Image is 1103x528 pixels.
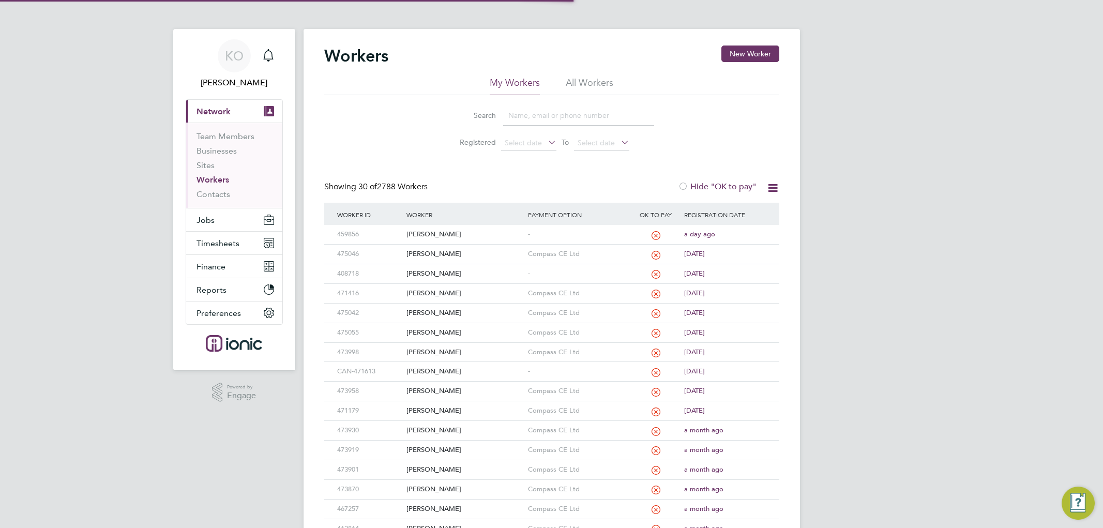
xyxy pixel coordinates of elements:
[449,111,496,120] label: Search
[197,238,239,248] span: Timesheets
[335,401,404,420] div: 471179
[404,203,525,227] div: Worker
[558,135,572,149] span: To
[197,160,215,170] a: Sites
[505,138,542,147] span: Select date
[335,480,404,499] div: 473870
[525,225,630,244] div: -
[335,264,404,283] div: 408718
[335,421,404,440] div: 473930
[335,441,404,460] div: 473919
[335,283,769,292] a: 471416[PERSON_NAME]Compass CE Ltd[DATE]
[186,255,282,278] button: Finance
[335,401,769,410] a: 471179[PERSON_NAME]Compass CE Ltd[DATE]
[578,138,615,147] span: Select date
[525,480,630,499] div: Compass CE Ltd
[335,343,404,362] div: 473998
[335,479,769,488] a: 473870[PERSON_NAME]Compass CE Ltda month ago
[630,203,682,227] div: OK to pay
[335,382,404,401] div: 473958
[404,264,525,283] div: [PERSON_NAME]
[404,284,525,303] div: [PERSON_NAME]
[684,249,705,258] span: [DATE]
[525,460,630,479] div: Compass CE Ltd
[678,182,757,192] label: Hide "OK to pay"
[404,304,525,323] div: [PERSON_NAME]
[186,335,283,352] a: Go to home page
[227,391,256,400] span: Engage
[525,304,630,323] div: Compass CE Ltd
[525,362,630,381] div: -
[566,77,613,95] li: All Workers
[404,245,525,264] div: [PERSON_NAME]
[324,46,388,66] h2: Workers
[335,440,769,449] a: 473919[PERSON_NAME]Compass CE Ltda month ago
[684,308,705,317] span: [DATE]
[404,362,525,381] div: [PERSON_NAME]
[197,189,230,199] a: Contacts
[197,107,231,116] span: Network
[335,500,404,519] div: 467257
[197,308,241,318] span: Preferences
[335,460,404,479] div: 473901
[721,46,779,62] button: New Worker
[335,323,404,342] div: 475055
[684,445,723,454] span: a month ago
[335,361,769,370] a: CAN-471613[PERSON_NAME]-[DATE]
[335,244,769,253] a: 475046[PERSON_NAME]Compass CE Ltd[DATE]
[335,381,769,390] a: 473958[PERSON_NAME]Compass CE Ltd[DATE]
[335,284,404,303] div: 471416
[404,382,525,401] div: [PERSON_NAME]
[335,519,769,527] a: 462864[PERSON_NAME]Compass CE Ltda month ago
[358,182,428,192] span: 2788 Workers
[335,225,404,244] div: 459856
[186,77,283,89] span: Kirsty Owen
[525,382,630,401] div: Compass CE Ltd
[335,224,769,233] a: 459856[PERSON_NAME]-a day ago
[335,203,404,227] div: Worker ID
[404,421,525,440] div: [PERSON_NAME]
[335,420,769,429] a: 473930[PERSON_NAME]Compass CE Ltda month ago
[197,175,229,185] a: Workers
[197,146,237,156] a: Businesses
[684,426,723,434] span: a month ago
[684,289,705,297] span: [DATE]
[197,285,226,295] span: Reports
[503,105,654,126] input: Name, email or phone number
[404,343,525,362] div: [PERSON_NAME]
[335,362,404,381] div: CAN-471613
[525,441,630,460] div: Compass CE Ltd
[684,230,715,238] span: a day ago
[525,343,630,362] div: Compass CE Ltd
[684,386,705,395] span: [DATE]
[525,401,630,420] div: Compass CE Ltd
[186,123,282,208] div: Network
[225,49,244,63] span: KO
[404,460,525,479] div: [PERSON_NAME]
[186,208,282,231] button: Jobs
[525,500,630,519] div: Compass CE Ltd
[335,460,769,469] a: 473901[PERSON_NAME]Compass CE Ltda month ago
[212,383,256,402] a: Powered byEngage
[684,485,723,493] span: a month ago
[525,264,630,283] div: -
[197,131,254,141] a: Team Members
[335,304,404,323] div: 475042
[404,323,525,342] div: [PERSON_NAME]
[186,100,282,123] button: Network
[684,348,705,356] span: [DATE]
[335,323,769,331] a: 475055[PERSON_NAME]Compass CE Ltd[DATE]
[525,203,630,227] div: Payment Option
[206,335,262,352] img: ionic-logo-retina.png
[449,138,496,147] label: Registered
[404,225,525,244] div: [PERSON_NAME]
[197,262,225,271] span: Finance
[404,480,525,499] div: [PERSON_NAME]
[186,39,283,89] a: KO[PERSON_NAME]
[525,421,630,440] div: Compass CE Ltd
[186,232,282,254] button: Timesheets
[404,401,525,420] div: [PERSON_NAME]
[335,245,404,264] div: 475046
[358,182,377,192] span: 30 of
[684,504,723,513] span: a month ago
